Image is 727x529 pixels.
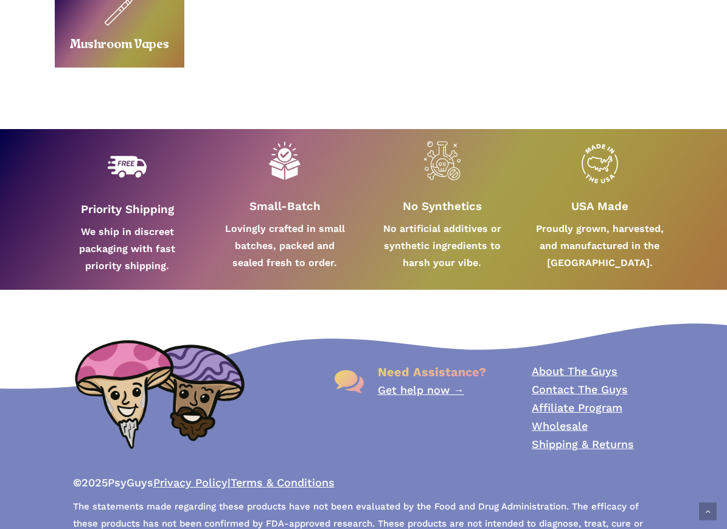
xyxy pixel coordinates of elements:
[378,365,486,379] span: Need Assistance?
[532,365,617,377] a: About The Guys
[403,200,482,213] strong: No Synthetics
[699,503,717,520] a: Back to top
[532,438,634,450] a: Shipping & Returns
[79,226,175,272] strong: We ship in discreet packaging with fast priority shipping.
[82,476,108,489] span: 2025
[571,200,628,213] strong: USA Made
[231,476,335,489] a: Terms & Conditions
[73,329,246,459] img: PsyGuys Heads Logo
[532,401,622,414] a: Affiliate Program
[225,223,345,268] strong: Lovingly crafted in small batches, packed and sealed fresh to order.
[532,419,588,432] a: Wholesale
[73,476,82,489] b: ©
[81,203,174,216] strong: Priority Shipping
[383,223,501,268] strong: No artificial additives or synthetic ingredients to harsh your vibe.
[536,223,664,268] strong: Proudly grown, harvested, and manufactured in the [GEOGRAPHIC_DATA].
[532,383,628,396] a: Contact The Guys
[73,476,335,492] span: PsyGuys |
[378,384,464,396] a: Get help now →
[153,476,228,489] a: Privacy Policy
[249,200,321,213] strong: Small-Batch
